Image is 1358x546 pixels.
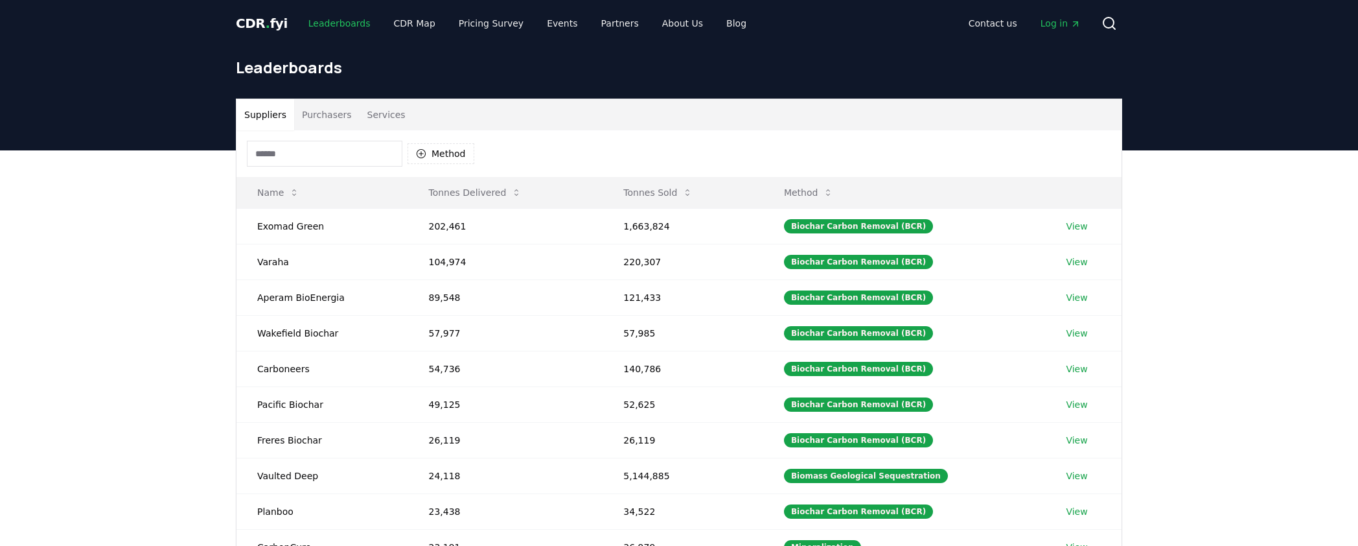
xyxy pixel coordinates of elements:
a: About Us [652,12,713,35]
td: 89,548 [408,279,603,315]
div: Biochar Carbon Removal (BCR) [784,433,933,447]
td: Aperam BioEnergia [236,279,408,315]
div: Biochar Carbon Removal (BCR) [784,326,933,340]
td: 202,461 [408,208,603,244]
button: Suppliers [236,99,294,130]
button: Purchasers [294,99,360,130]
div: Biochar Carbon Removal (BCR) [784,255,933,269]
td: 24,118 [408,458,603,493]
a: View [1066,398,1087,411]
td: 26,119 [408,422,603,458]
td: Freres Biochar [236,422,408,458]
button: Tonnes Sold [613,180,703,206]
td: 34,522 [603,493,763,529]
a: Pricing Survey [448,12,534,35]
td: Vaulted Deep [236,458,408,493]
td: 121,433 [603,279,763,315]
span: CDR fyi [236,16,288,31]
h1: Leaderboards [236,57,1122,78]
a: View [1066,220,1087,233]
div: Biochar Carbon Removal (BCR) [784,504,933,519]
a: Log in [1030,12,1091,35]
td: 57,985 [603,315,763,351]
nav: Main [958,12,1091,35]
button: Method [408,143,474,164]
a: Partners [591,12,649,35]
td: Exomad Green [236,208,408,244]
td: 52,625 [603,386,763,422]
a: View [1066,505,1087,518]
a: View [1066,255,1087,268]
td: Planboo [236,493,408,529]
a: View [1066,291,1087,304]
div: Biochar Carbon Removal (BCR) [784,398,933,412]
button: Name [247,180,310,206]
a: Events [536,12,588,35]
td: 57,977 [408,315,603,351]
button: Method [774,180,844,206]
td: 26,119 [603,422,763,458]
div: Biochar Carbon Removal (BCR) [784,362,933,376]
td: 54,736 [408,351,603,386]
a: View [1066,362,1087,375]
a: CDR Map [384,12,446,35]
a: View [1066,434,1087,447]
div: Biochar Carbon Removal (BCR) [784,291,933,305]
button: Tonnes Delivered [418,180,532,206]
a: Contact us [958,12,1028,35]
td: 104,974 [408,244,603,279]
nav: Main [298,12,757,35]
button: Services [360,99,413,130]
td: 220,307 [603,244,763,279]
td: 140,786 [603,351,763,386]
span: . [266,16,270,31]
td: 5,144,885 [603,458,763,493]
td: 49,125 [408,386,603,422]
td: 23,438 [408,493,603,529]
a: Blog [716,12,757,35]
div: Biomass Geological Sequestration [784,469,948,483]
td: Carboneers [236,351,408,386]
a: CDR.fyi [236,14,288,32]
td: Wakefield Biochar [236,315,408,351]
a: Leaderboards [298,12,381,35]
td: 1,663,824 [603,208,763,244]
div: Biochar Carbon Removal (BCR) [784,219,933,233]
span: Log in [1041,17,1081,30]
a: View [1066,327,1087,340]
td: Pacific Biochar [236,386,408,422]
a: View [1066,469,1087,482]
td: Varaha [236,244,408,279]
